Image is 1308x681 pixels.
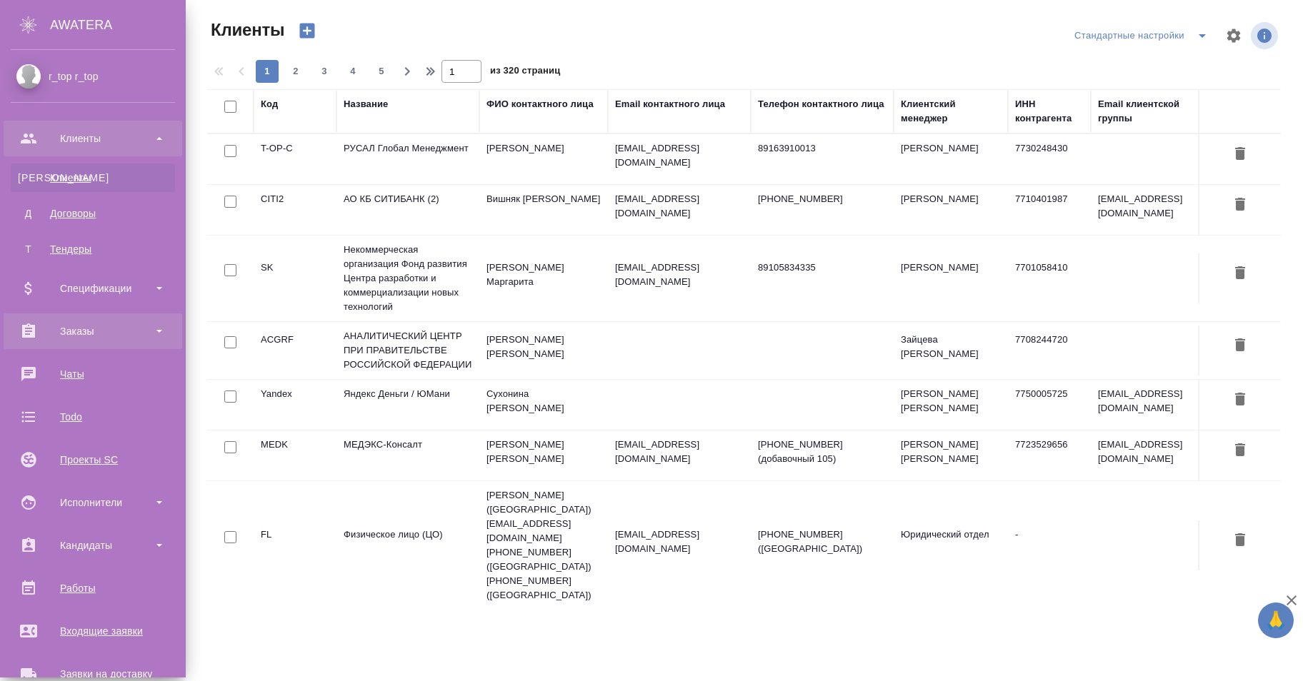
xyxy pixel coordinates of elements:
div: AWATERA [50,11,186,39]
td: 7701058410 [1008,253,1091,303]
span: из 320 страниц [490,62,560,83]
span: Настроить таблицу [1217,19,1251,53]
div: Клиентский менеджер [901,97,1001,126]
td: [PERSON_NAME] [PERSON_NAME] [894,380,1008,430]
td: ACGRF [254,326,336,375]
button: 🙏 [1258,602,1294,638]
div: Входящие заявки [11,620,175,642]
p: 89105834335 [758,261,887,275]
td: [PERSON_NAME] [894,185,1008,235]
p: [EMAIL_ADDRESS][DOMAIN_NAME] [615,141,744,170]
div: Email контактного лица [615,97,725,111]
span: 4 [341,64,364,79]
button: 4 [341,60,364,83]
span: Посмотреть информацию [1251,22,1281,49]
td: [EMAIL_ADDRESS][DOMAIN_NAME] [1091,380,1219,430]
div: Кандидаты [11,535,175,556]
td: Яндекс Деньги / ЮМани [336,380,479,430]
td: [PERSON_NAME] [PERSON_NAME] [894,430,1008,480]
td: T-OP-C [254,134,336,184]
div: ФИО контактного лица [486,97,594,111]
button: Удалить [1228,438,1252,464]
td: Вишняк [PERSON_NAME] [479,185,608,235]
div: Договоры [18,206,168,221]
td: [PERSON_NAME] Маргарита [479,253,608,303]
a: Входящие заявки [4,613,182,649]
td: Юридический отдел [894,520,1008,570]
td: [PERSON_NAME] [894,253,1008,303]
td: [EMAIL_ADDRESS][DOMAIN_NAME] [1091,185,1219,235]
a: Чаты [4,356,182,392]
td: FL [254,520,336,570]
p: 89163910013 [758,141,887,156]
td: МЕДЭКС-Консалт [336,430,479,480]
td: 7710401987 [1008,185,1091,235]
div: Клиенты [11,128,175,149]
div: Спецификации [11,278,175,299]
button: 5 [370,60,393,83]
span: 5 [370,64,393,79]
td: Сухонина [PERSON_NAME] [479,380,608,430]
td: [EMAIL_ADDRESS][DOMAIN_NAME] [1091,430,1219,480]
a: ДДоговоры [11,199,175,228]
p: [EMAIL_ADDRESS][DOMAIN_NAME] [615,438,744,466]
button: Создать [290,19,324,43]
div: Работы [11,577,175,599]
button: Удалить [1228,141,1252,168]
td: SK [254,253,336,303]
td: 7730248430 [1008,134,1091,184]
td: 7750005725 [1008,380,1091,430]
td: Yandex [254,380,336,430]
div: Тендеры [18,242,168,256]
div: split button [1071,24,1217,47]
td: CITI2 [254,185,336,235]
div: Чаты [11,363,175,385]
td: АНАЛИТИЧЕСКИЙ ЦЕНТР ПРИ ПРАВИТЕЛЬСТВЕ РОССИЙСКОЙ ФЕДЕРАЦИИ [336,322,479,379]
a: Todo [4,399,182,435]
div: Клиенты [18,171,168,185]
div: Todo [11,406,175,428]
p: [EMAIL_ADDRESS][DOMAIN_NAME] [615,192,744,221]
p: [PHONE_NUMBER] (добавочный 105) [758,438,887,466]
div: Email клиентской группы [1098,97,1212,126]
p: [EMAIL_ADDRESS][DOMAIN_NAME] [615,528,744,556]
td: [PERSON_NAME] [479,134,608,184]
td: [PERSON_NAME] ([GEOGRAPHIC_DATA]) [EMAIL_ADDRESS][DOMAIN_NAME] [PHONE_NUMBER] ([GEOGRAPHIC_DATA])... [479,481,608,610]
p: [EMAIL_ADDRESS][DOMAIN_NAME] [615,261,744,289]
div: Проекты SC [11,449,175,470]
td: 7708244720 [1008,326,1091,375]
td: РУСАЛ Глобал Менеджмент [336,134,479,184]
div: r_top r_top [11,69,175,84]
span: 🙏 [1264,605,1288,635]
td: [PERSON_NAME] [894,134,1008,184]
button: Удалить [1228,192,1252,218]
p: [PHONE_NUMBER] ([GEOGRAPHIC_DATA]) [758,528,887,556]
button: 3 [313,60,336,83]
td: Некоммерческая организация Фонд развития Центра разработки и коммерциализации новых технологий [336,236,479,321]
span: 2 [284,64,307,79]
button: Удалить [1228,333,1252,359]
td: MEDK [254,430,336,480]
td: Физическое лицо (ЦО) [336,520,479,570]
div: Телефон контактного лица [758,97,884,111]
div: Код [261,97,278,111]
span: Клиенты [207,19,284,41]
td: 7723529656 [1008,430,1091,480]
td: - [1008,520,1091,570]
a: ТТендеры [11,235,175,263]
p: [PHONE_NUMBER] [758,192,887,206]
button: Удалить [1228,261,1252,287]
a: [PERSON_NAME]Клиенты [11,163,175,192]
td: АО КБ СИТИБАНК (2) [336,185,479,235]
button: Удалить [1228,387,1252,413]
button: 2 [284,60,307,83]
td: [PERSON_NAME] [PERSON_NAME] [479,326,608,375]
td: [PERSON_NAME] [PERSON_NAME] [479,430,608,480]
div: Заказы [11,321,175,342]
td: Зайцева [PERSON_NAME] [894,326,1008,375]
a: Работы [4,570,182,606]
span: 3 [313,64,336,79]
a: Проекты SC [4,442,182,478]
div: ИНН контрагента [1015,97,1084,126]
div: Название [344,97,388,111]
